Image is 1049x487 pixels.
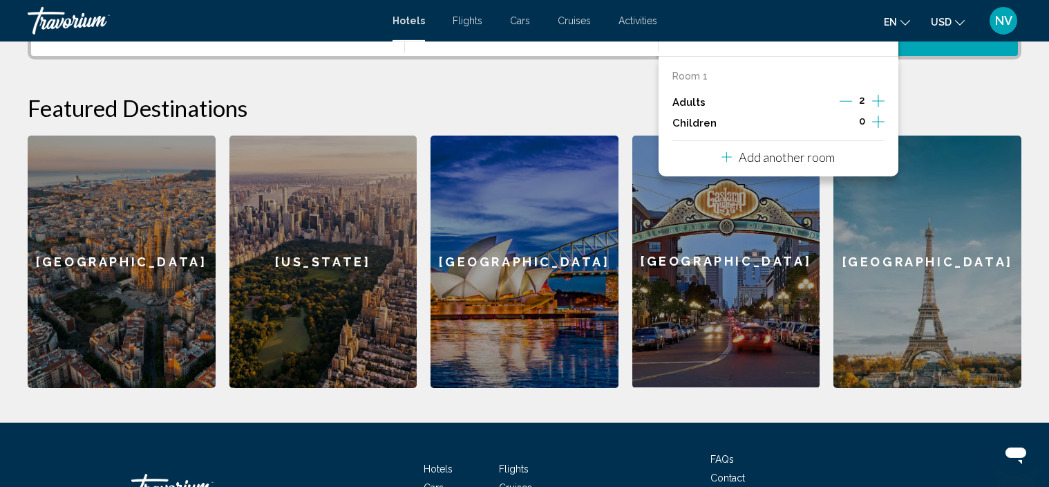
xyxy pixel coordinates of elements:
[931,12,965,32] button: Change currency
[931,17,952,28] span: USD
[872,92,885,113] button: Increment adults
[710,454,734,465] a: FAQs
[672,118,717,129] p: Children
[710,472,745,484] a: Contact
[453,15,482,26] a: Flights
[28,94,1021,122] h2: Featured Destinations
[405,6,659,56] button: Check-in date: Aug 11, 2025 Check-out date: Aug 12, 2025
[672,71,708,82] p: Room 1
[739,149,835,165] p: Add another room
[28,7,379,35] a: Travorium
[31,6,1018,56] div: Search widget
[659,6,898,56] button: Travelers: 2 adults, 0 children
[840,94,852,111] button: Decrement adults
[424,463,453,475] a: Hotels
[721,141,835,169] button: Add another room
[994,432,1038,476] iframe: Button to launch messaging window
[840,115,852,131] button: Decrement children
[393,15,425,26] a: Hotels
[995,14,1012,28] span: NV
[632,136,820,387] div: [GEOGRAPHIC_DATA]
[510,15,530,26] a: Cars
[833,136,1021,388] a: [GEOGRAPHIC_DATA]
[859,116,865,127] span: 0
[431,136,618,388] a: [GEOGRAPHIC_DATA]
[884,12,910,32] button: Change language
[618,15,657,26] a: Activities
[859,95,865,106] span: 2
[985,6,1021,35] button: User Menu
[28,136,216,388] a: [GEOGRAPHIC_DATA]
[884,17,897,28] span: en
[229,136,417,388] a: [US_STATE]
[499,463,529,475] a: Flights
[672,97,706,109] p: Adults
[558,15,591,26] a: Cruises
[872,113,885,134] button: Increment children
[632,136,820,388] a: [GEOGRAPHIC_DATA]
